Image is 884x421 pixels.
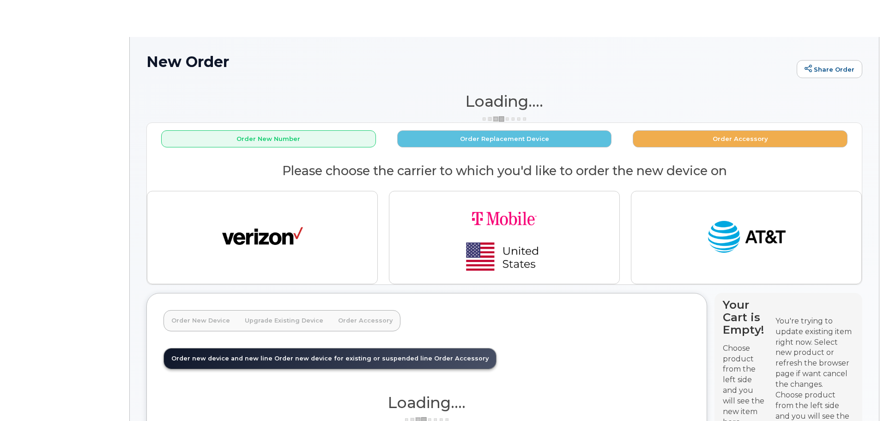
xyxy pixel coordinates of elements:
[633,130,848,147] button: Order Accessory
[163,394,690,411] h1: Loading....
[171,355,272,362] span: Order new device and new line
[222,217,303,258] img: verizon-ab2890fd1dd4a6c9cf5f392cd2db4626a3dae38ee8226e09bcb5c993c4c79f81.png
[440,199,569,276] img: t-mobile-78392d334a420d5b7f0e63d4fa81f6287a21d394dc80d677554bb55bbab1186f.png
[434,355,489,362] span: Order Accessory
[797,60,862,79] a: Share Order
[397,130,612,147] button: Order Replacement Device
[161,130,376,147] button: Order New Number
[706,217,787,258] img: at_t-fb3d24644a45acc70fc72cc47ce214d34099dfd970ee3ae2334e4251f9d920fd.png
[775,316,854,390] div: You're trying to update existing item right now. Select new product or refresh the browser page i...
[274,355,432,362] span: Order new device for existing or suspended line
[147,164,862,178] h2: Please choose the carrier to which you'd like to order the new device on
[237,311,331,331] a: Upgrade Existing Device
[146,93,862,110] h1: Loading....
[331,311,400,331] a: Order Accessory
[146,54,792,70] h1: New Order
[481,116,527,122] img: ajax-loader-3a6953c30dc77f0bf724df975f13086db4f4c1262e45940f03d1251963f1bf2e.gif
[164,311,237,331] a: Order New Device
[723,299,767,336] h4: Your Cart is Empty!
